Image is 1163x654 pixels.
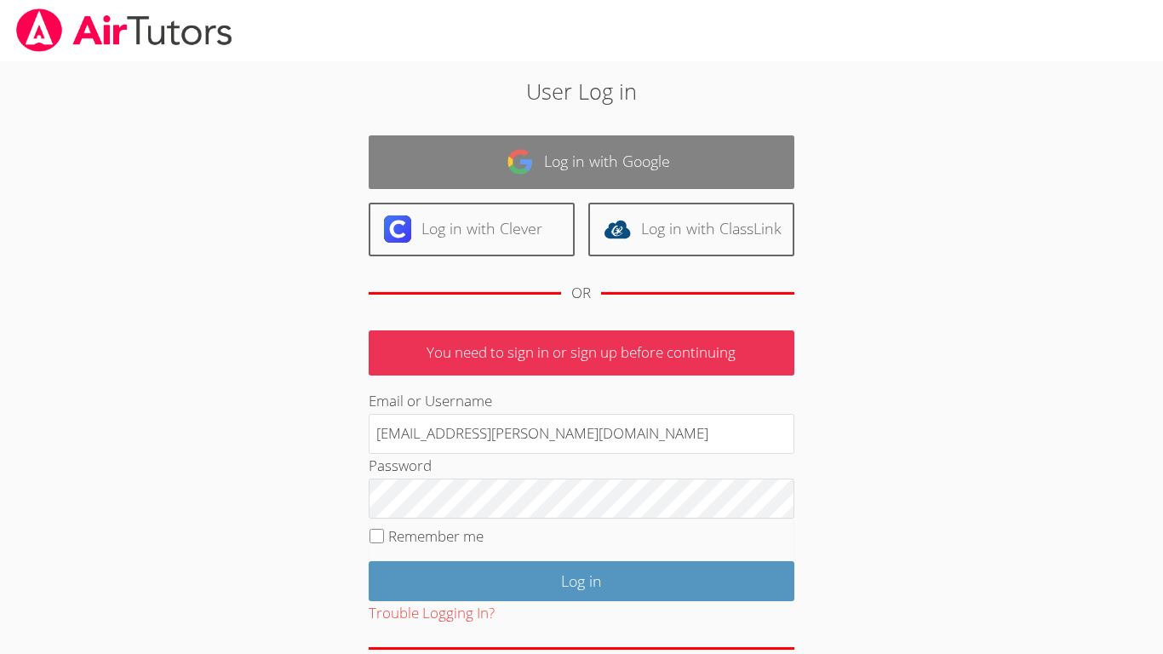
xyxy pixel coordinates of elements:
input: Log in [369,561,794,601]
label: Password [369,456,432,475]
p: You need to sign in or sign up before continuing [369,330,794,376]
img: google-logo-50288ca7cdecda66e5e0955fdab243c47b7ad437acaf1139b6f446037453330a.svg [507,148,534,175]
button: Trouble Logging In? [369,601,495,626]
h2: User Log in [267,75,896,107]
label: Email or Username [369,391,492,410]
div: OR [571,281,591,306]
label: Remember me [388,526,484,546]
a: Log in with Clever [369,203,575,256]
img: airtutors_banner-c4298cdbf04f3fff15de1276eac7730deb9818008684d7c2e4769d2f7ddbe033.png [14,9,234,52]
a: Log in with Google [369,135,794,189]
a: Log in with ClassLink [588,203,794,256]
img: clever-logo-6eab21bc6e7a338710f1a6ff85c0baf02591cd810cc4098c63d3a4b26e2feb20.svg [384,215,411,243]
img: classlink-logo-d6bb404cc1216ec64c9a2012d9dc4662098be43eaf13dc465df04b49fa7ab582.svg [604,215,631,243]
